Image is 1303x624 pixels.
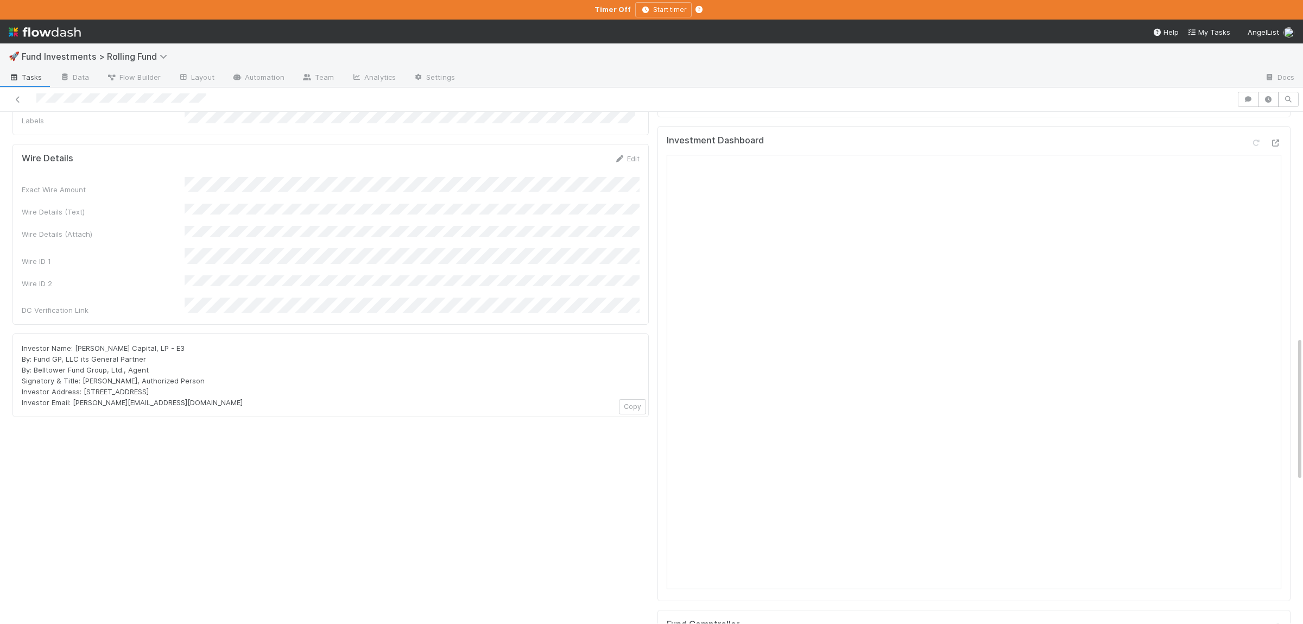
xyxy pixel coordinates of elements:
[22,153,73,164] h5: Wire Details
[619,399,646,414] button: Copy
[22,305,185,316] div: DC Verification Link
[1187,28,1230,36] span: My Tasks
[98,70,169,87] a: Flow Builder
[22,115,185,126] div: Labels
[1283,27,1294,38] img: avatar_55b415e2-df6a-4422-95b4-4512075a58f2.png
[404,70,464,87] a: Settings
[594,5,631,14] strong: Timer Off
[22,51,173,62] span: Fund Investments > Rolling Fund
[22,206,185,217] div: Wire Details (Text)
[22,278,185,289] div: Wire ID 2
[223,70,293,87] a: Automation
[1153,27,1179,37] div: Help
[22,184,185,195] div: Exact Wire Amount
[9,52,20,61] span: 🚀
[22,229,185,239] div: Wire Details (Attach)
[343,70,404,87] a: Analytics
[635,2,692,17] button: Start timer
[9,23,81,41] img: logo-inverted-e16ddd16eac7371096b0.svg
[51,70,98,87] a: Data
[667,135,764,146] h5: Investment Dashboard
[1248,28,1279,36] span: AngelList
[1187,27,1230,37] a: My Tasks
[1256,70,1303,87] a: Docs
[22,344,243,407] span: Investor Name: [PERSON_NAME] Capital, LP - E3 By: Fund GP, LLC its General Partner By: Belltower ...
[169,70,223,87] a: Layout
[293,70,343,87] a: Team
[106,72,161,83] span: Flow Builder
[9,72,42,83] span: Tasks
[614,154,640,163] a: Edit
[22,256,185,267] div: Wire ID 1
